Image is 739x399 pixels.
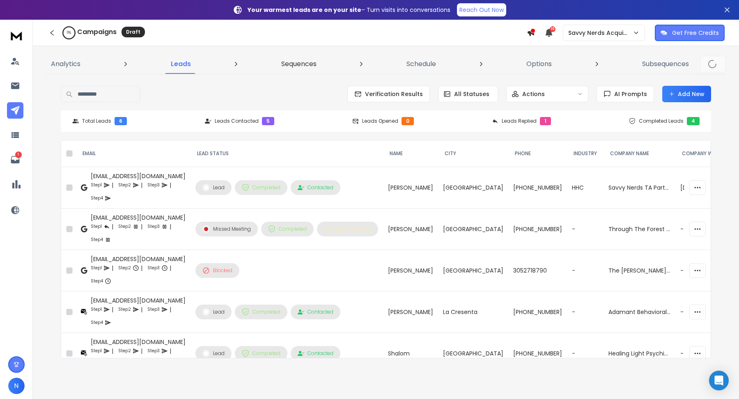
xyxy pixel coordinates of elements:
td: - [567,250,604,291]
p: | [141,264,142,272]
td: [PHONE_NUMBER] [508,333,567,374]
td: - [675,250,735,291]
p: Leads Contacted [215,118,259,124]
div: Completed [242,350,280,357]
p: | [112,305,113,314]
td: La Cresenta [438,291,508,333]
th: LEAD STATUS [190,140,383,167]
td: - [675,333,735,374]
button: AI Prompts [597,86,654,102]
span: Verification Results [362,90,423,98]
th: company Website [675,140,735,167]
p: Step 1 [91,222,102,231]
div: Reply Received [324,226,371,232]
button: Add New [662,86,711,102]
td: [GEOGRAPHIC_DATA] [438,167,508,209]
div: Lead [202,308,225,316]
p: Sequences [281,59,317,69]
td: Shalom [383,333,438,374]
td: [GEOGRAPHIC_DATA] [438,333,508,374]
div: Contacted [298,184,333,191]
td: HHC [567,167,604,209]
td: - [567,333,604,374]
p: Step 3 [147,222,160,231]
td: Savvy Nerds TA Partners [604,167,675,209]
p: Step 1 [91,305,102,314]
a: Reach Out Now [457,3,506,16]
a: 1 [7,151,23,168]
td: - [675,209,735,250]
p: Total Leads [82,118,111,124]
a: Options [521,54,557,74]
p: | [112,222,113,231]
p: – Turn visits into conversations [248,6,450,14]
th: City [438,140,508,167]
td: [PERSON_NAME] [383,209,438,250]
p: Options [526,59,552,69]
p: Subsequences [642,59,689,69]
p: Actions [522,90,545,98]
div: 5 [262,117,274,125]
p: Leads [171,59,191,69]
p: Leads Opened [362,118,398,124]
div: Lead [202,184,225,191]
p: | [170,264,171,272]
p: Leads Replied [502,118,537,124]
th: Phone [508,140,567,167]
th: NAME [383,140,438,167]
span: AI Prompts [611,90,647,98]
p: Step 2 [118,305,131,314]
td: The [PERSON_NAME] Center for [MEDICAL_DATA] [604,250,675,291]
td: Healing Light Psychiatry [604,333,675,374]
p: Step 3 [147,305,160,314]
p: | [170,181,171,189]
a: Schedule [402,54,441,74]
td: - [567,291,604,333]
th: Company Name [604,140,675,167]
p: | [141,347,142,355]
p: Step 3 [147,264,160,272]
a: Subsequences [637,54,694,74]
p: Step 3 [147,347,160,355]
span: 10 [550,26,555,32]
div: Draft [122,27,145,37]
div: 4 [687,117,700,125]
th: EMAIL [76,140,190,167]
td: [PERSON_NAME] [383,291,438,333]
p: Step 1 [91,264,102,272]
p: | [112,181,113,189]
p: | [170,222,171,231]
td: [PERSON_NAME] [383,250,438,291]
p: Step 4 [91,194,103,202]
p: 0 % [67,30,71,35]
div: Completed [268,225,307,233]
p: Get Free Credits [672,29,719,37]
td: [GEOGRAPHIC_DATA] [438,250,508,291]
p: Step 2 [118,264,131,272]
a: Analytics [46,54,85,74]
p: Step 2 [118,181,131,189]
p: Schedule [406,59,436,69]
td: [PERSON_NAME] [383,167,438,209]
p: | [141,181,142,189]
div: 1 [540,117,551,125]
td: [PHONE_NUMBER] [508,209,567,250]
button: N [8,378,25,394]
p: Step 4 [91,319,103,327]
div: [EMAIL_ADDRESS][DOMAIN_NAME] [91,213,186,222]
div: Completed [242,184,280,191]
p: | [112,264,113,272]
p: Step 2 [118,222,131,231]
div: 0 [402,117,414,125]
p: 1 [15,151,22,158]
td: - [675,291,735,333]
p: | [112,347,113,355]
th: Industry [567,140,604,167]
p: Step 4 [91,277,103,285]
button: Get Free Credits [655,25,725,41]
img: logo [8,28,25,43]
p: Step 4 [91,236,103,244]
p: | [170,305,171,314]
div: [EMAIL_ADDRESS][DOMAIN_NAME] [91,255,186,263]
